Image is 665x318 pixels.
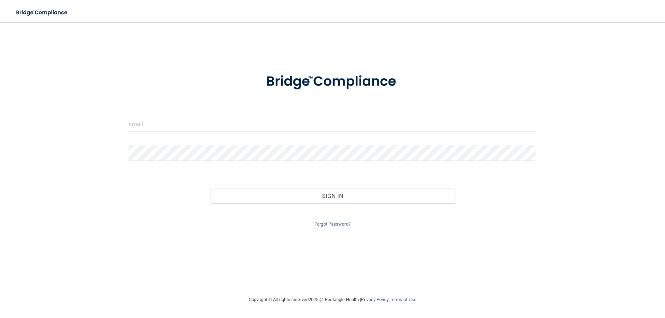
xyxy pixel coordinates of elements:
[206,289,459,311] div: Copyright © All rights reserved 2025 @ Rectangle Health | |
[128,116,537,132] input: Email
[210,188,455,203] button: Sign In
[10,6,74,20] img: bridge_compliance_login_screen.278c3ca4.svg
[252,64,413,100] img: bridge_compliance_login_screen.278c3ca4.svg
[390,297,416,302] a: Terms of Use
[361,297,388,302] a: Privacy Policy
[314,221,351,227] a: Forgot Password?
